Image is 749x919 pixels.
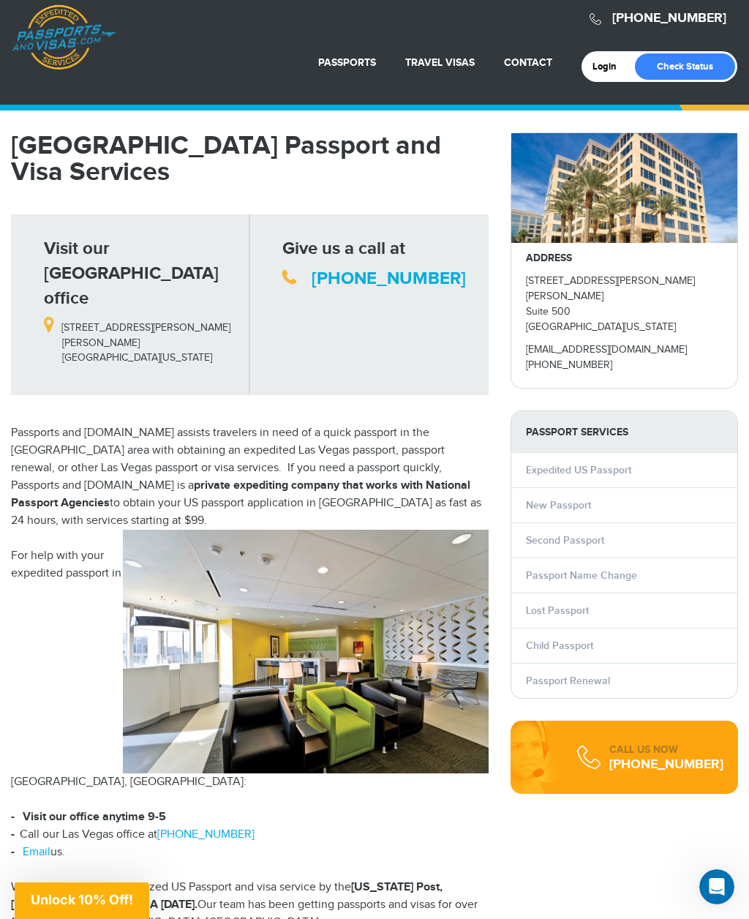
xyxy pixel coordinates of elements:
[44,312,238,366] p: [STREET_ADDRESS][PERSON_NAME][PERSON_NAME] [GEOGRAPHIC_DATA][US_STATE]
[526,274,723,335] p: [STREET_ADDRESS][PERSON_NAME][PERSON_NAME] Suite 500 [GEOGRAPHIC_DATA][US_STATE]
[526,499,591,511] a: New Passport
[11,479,470,510] strong: private expediting company that works with National Passport Agencies
[11,132,489,185] h1: [GEOGRAPHIC_DATA] Passport and Visa Services
[526,604,589,617] a: Lost Passport
[612,10,726,26] a: [PHONE_NUMBER]
[23,810,166,824] strong: Visit our office anytime 9-5
[11,844,489,861] li: us.
[12,4,116,70] a: Passports & [DOMAIN_NAME]
[526,534,604,547] a: Second Passport
[511,133,737,243] img: howardhughes_-_28de80_-_029b8f063c7946511503b0bb3931d518761db640.jpg
[15,882,149,919] div: Unlock 10% Off!
[526,344,687,356] a: [EMAIL_ADDRESS][DOMAIN_NAME]
[11,826,489,844] li: Call our Las Vegas office at
[405,56,475,69] a: Travel Visas
[504,56,552,69] a: Contact
[23,845,50,859] a: Email
[526,569,637,582] a: Passport Name Change
[157,828,255,841] a: [PHONE_NUMBER]
[526,464,631,476] a: Expedited US Passport
[592,61,627,72] a: Login
[31,892,133,907] span: Unlock 10% Off!
[11,424,489,530] p: Passports and [DOMAIN_NAME] assists travelers in need of a quick passport in the [GEOGRAPHIC_DATA...
[44,238,219,310] strong: Visit our [GEOGRAPHIC_DATA] office
[282,238,405,259] strong: Give us a call at
[526,252,572,264] strong: ADDRESS
[11,547,489,791] p: For help with your expedited passport in [GEOGRAPHIC_DATA], [GEOGRAPHIC_DATA]:
[511,411,737,453] strong: PASSPORT SERVICES
[318,56,376,69] a: Passports
[609,757,723,773] a: [PHONE_NUMBER]
[526,359,612,371] a: [PHONE_NUMBER]
[312,268,466,289] a: [PHONE_NUMBER]
[526,639,593,652] a: Child Passport
[699,869,734,904] iframe: Intercom live chat
[609,743,723,757] div: CALL US NOW
[11,880,443,912] strong: [US_STATE] Post, [US_STATE] Times and USA [DATE].
[635,53,735,80] a: Check Status
[526,675,610,687] a: Passport Renewal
